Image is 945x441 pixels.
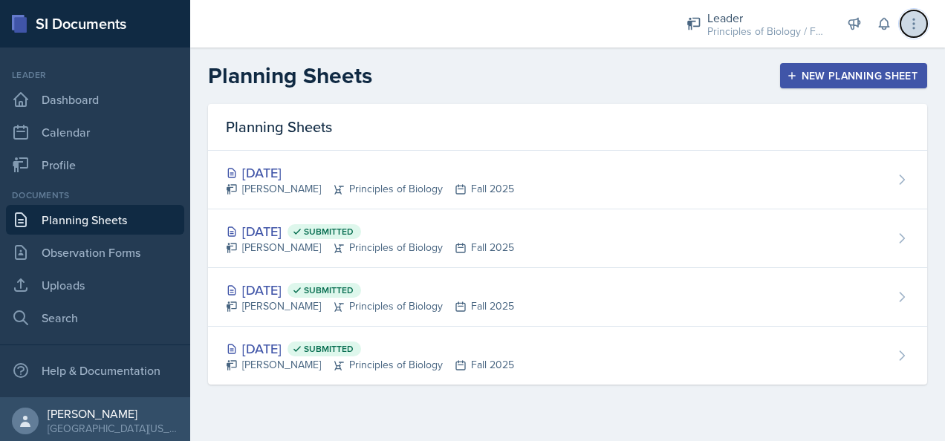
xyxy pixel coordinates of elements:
a: Profile [6,150,184,180]
div: [PERSON_NAME] Principles of Biology Fall 2025 [226,357,514,373]
span: Submitted [304,226,354,238]
a: [DATE] [PERSON_NAME]Principles of BiologyFall 2025 [208,151,927,209]
a: Planning Sheets [6,205,184,235]
div: [PERSON_NAME] Principles of Biology Fall 2025 [226,181,514,197]
div: [DATE] [226,163,514,183]
div: Leader [6,68,184,82]
a: [DATE] Submitted [PERSON_NAME]Principles of BiologyFall 2025 [208,209,927,268]
div: [PERSON_NAME] Principles of Biology Fall 2025 [226,240,514,255]
a: Dashboard [6,85,184,114]
a: Uploads [6,270,184,300]
div: Principles of Biology / Fall 2025 [707,24,826,39]
div: Documents [6,189,184,202]
span: Submitted [304,284,354,296]
div: [DATE] [226,221,514,241]
span: Submitted [304,343,354,355]
div: New Planning Sheet [790,70,918,82]
div: Leader [707,9,826,27]
a: Observation Forms [6,238,184,267]
div: [PERSON_NAME] [48,406,178,421]
div: Help & Documentation [6,356,184,385]
div: [DATE] [226,280,514,300]
a: Search [6,303,184,333]
div: [PERSON_NAME] Principles of Biology Fall 2025 [226,298,514,314]
div: Planning Sheets [208,104,927,151]
div: [DATE] [226,339,514,359]
button: New Planning Sheet [780,63,927,88]
a: [DATE] Submitted [PERSON_NAME]Principles of BiologyFall 2025 [208,268,927,327]
div: [GEOGRAPHIC_DATA][US_STATE] [48,421,178,436]
a: [DATE] Submitted [PERSON_NAME]Principles of BiologyFall 2025 [208,327,927,385]
h2: Planning Sheets [208,62,372,89]
a: Calendar [6,117,184,147]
